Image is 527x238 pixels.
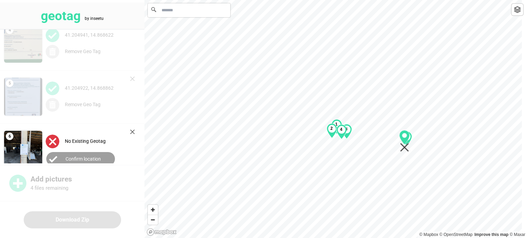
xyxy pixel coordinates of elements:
b: 1 [335,122,338,127]
div: Map marker [341,124,352,139]
img: uploadImagesAlt [46,135,59,148]
img: 9k= [4,131,42,169]
a: Mapbox [419,232,438,237]
div: Map marker [331,119,342,134]
button: Confirm location [46,152,115,166]
input: Ricerca [148,3,230,17]
b: 5 [405,134,408,139]
a: Maxar [510,232,525,237]
img: cross [130,129,135,134]
b: 2 [330,126,333,131]
b: 4 [340,127,342,132]
a: OpenStreetMap [440,232,473,237]
a: Mapbox logo [147,228,177,236]
tspan: geotag [41,9,81,23]
label: No Existing Geotag [65,138,106,144]
span: 6 [6,133,13,140]
div: Map marker [336,124,347,139]
div: Map marker [327,123,337,138]
tspan: by inseetu [85,16,104,21]
button: Zoom in [148,205,158,215]
label: Confirm location [66,156,101,162]
button: Zoom out [148,215,158,225]
a: Map feedback [475,232,508,237]
img: toggleLayer [514,6,521,13]
div: Map marker [401,131,412,146]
